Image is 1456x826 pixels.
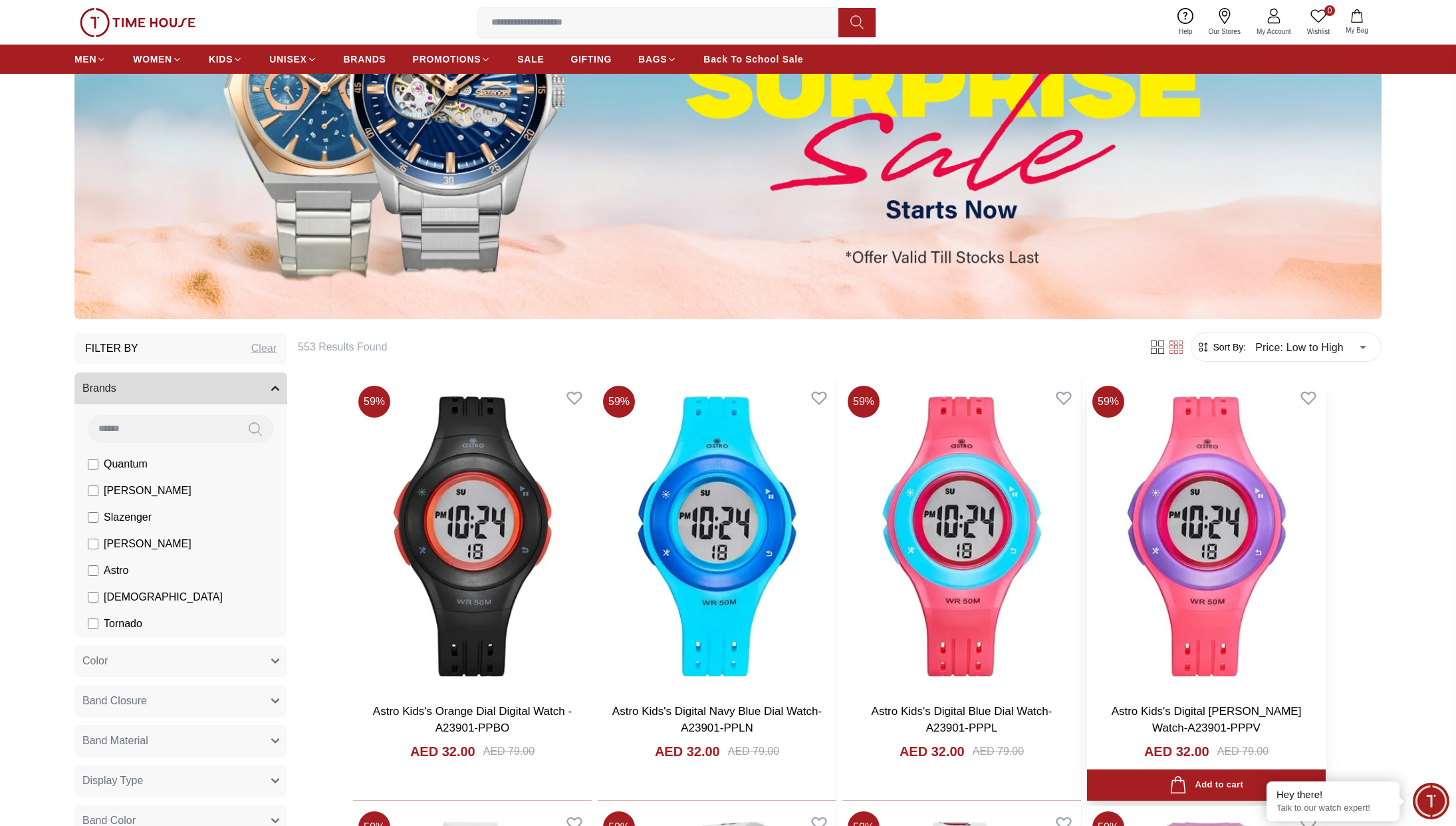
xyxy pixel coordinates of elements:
[82,693,147,709] span: Band Closure
[1092,386,1124,418] span: 59 %
[1338,7,1376,38] button: My Bag
[1201,5,1249,39] a: Our Stores
[728,744,779,759] div: AED 79.00
[517,47,544,71] a: SALE
[74,47,106,71] a: MEN
[842,380,1081,692] img: Astro Kids's Digital Blue Dial Watch-A23901-PPPL
[82,653,108,669] span: Color
[973,744,1024,759] div: AED 79.00
[1197,341,1246,354] button: Sort By:
[104,616,142,632] span: Tornado
[1246,329,1376,366] div: Price: Low to High
[88,485,98,496] input: [PERSON_NAME]
[1276,803,1390,814] p: Talk to our watch expert!
[88,619,98,629] input: Tornado
[517,53,544,66] span: SALE
[703,53,803,66] span: Back To School Sale
[353,380,592,692] img: Astro Kids's Orange Dial Digital Watch - A23901-PPBO
[655,742,720,761] h4: AED 32.00
[900,742,965,761] h4: AED 32.00
[1217,744,1269,759] div: AED 79.00
[1413,783,1449,819] div: Chat Widget
[74,53,96,66] span: MEN
[483,744,535,759] div: AED 79.00
[269,47,316,71] a: UNISEX
[1210,341,1246,354] span: Sort By:
[298,339,1132,355] h6: 553 Results Found
[74,765,287,797] button: Display Type
[1112,705,1302,735] a: Astro Kids's Digital [PERSON_NAME] Watch-A23901-PPPV
[74,685,287,717] button: Band Closure
[74,725,287,757] button: Band Material
[209,47,243,71] a: KIDS
[872,705,1052,735] a: Astro Kids's Digital Blue Dial Watch-A23901-PPPL
[410,742,475,761] h4: AED 32.00
[1324,5,1335,16] span: 0
[251,341,277,356] div: Clear
[133,53,172,66] span: WOMEN
[638,47,677,71] a: BAGS
[82,733,148,749] span: Band Material
[1169,776,1243,794] div: Add to cart
[88,459,98,470] input: Quantum
[1171,5,1201,39] a: Help
[85,341,138,356] h3: Filter By
[82,380,116,396] span: Brands
[80,8,195,37] img: ...
[88,592,98,603] input: [DEMOGRAPHIC_DATA]
[603,386,635,418] span: 59 %
[413,47,491,71] a: PROMOTIONS
[1203,27,1246,37] span: Our Stores
[358,386,390,418] span: 59 %
[88,512,98,523] input: Slazenger
[133,47,182,71] a: WOMEN
[598,380,836,692] img: Astro Kids's Digital Navy Blue Dial Watch-A23901-PPLN
[703,47,803,71] a: Back To School Sale
[82,773,143,789] span: Display Type
[1087,769,1326,801] button: Add to cart
[104,509,152,525] span: Slazenger
[104,483,191,499] span: [PERSON_NAME]
[104,589,223,605] span: [DEMOGRAPHIC_DATA]
[1251,27,1296,37] span: My Account
[74,645,287,677] button: Color
[88,539,98,549] input: [PERSON_NAME]
[570,47,612,71] a: GIFTING
[1276,788,1390,801] div: Hey there!
[1144,742,1209,761] h4: AED 32.00
[1340,25,1374,35] span: My Bag
[373,705,572,735] a: Astro Kids's Orange Dial Digital Watch - A23901-PPBO
[1087,380,1326,692] img: Astro Kids's Digital Violet Dial Watch-A23901-PPPV
[413,53,481,66] span: PROMOTIONS
[1299,5,1338,39] a: 0Wishlist
[344,47,386,71] a: BRANDS
[612,705,822,735] a: Astro Kids's Digital Navy Blue Dial Watch-A23901-PPLN
[1302,27,1335,37] span: Wishlist
[104,536,191,552] span: [PERSON_NAME]
[209,53,233,66] span: KIDS
[1173,27,1198,37] span: Help
[570,53,612,66] span: GIFTING
[104,456,148,472] span: Quantum
[269,53,306,66] span: UNISEX
[344,53,386,66] span: BRANDS
[638,53,667,66] span: BAGS
[74,372,287,404] button: Brands
[88,565,98,576] input: Astro
[104,563,128,579] span: Astro
[848,386,880,418] span: 59 %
